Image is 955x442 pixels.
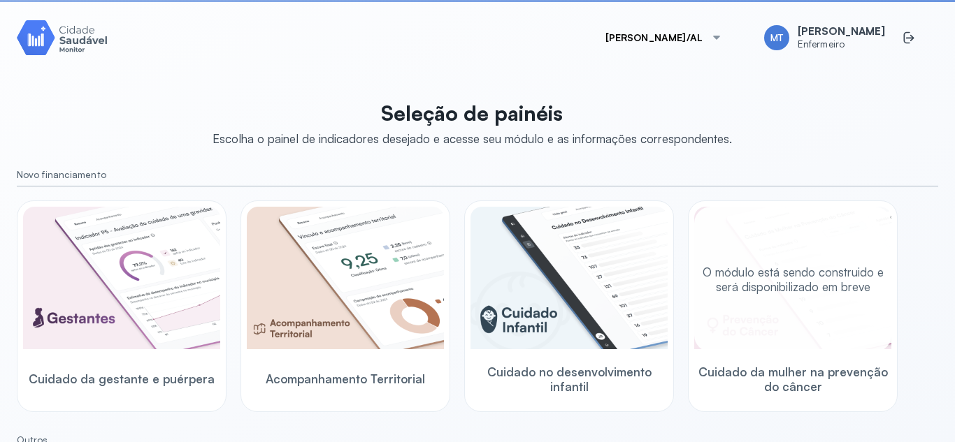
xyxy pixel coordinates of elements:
[471,207,668,349] img: child-development.png
[247,207,444,349] img: territorial-monitoring.png
[266,371,425,386] span: Acompanhamento Territorial
[798,38,885,50] span: Enfermeiro
[23,207,220,349] img: pregnants.png
[471,364,668,395] span: Cuidado no desenvolvimento infantil
[770,32,783,44] span: MT
[798,25,885,38] span: [PERSON_NAME]
[589,24,739,52] button: [PERSON_NAME]/AL
[17,169,938,181] small: Novo financiamento
[694,364,891,395] span: Cuidado da mulher na prevenção do câncer
[17,17,108,57] img: Logotipo do produto Monitor
[213,101,732,126] p: Seleção de painéis
[213,131,732,146] div: Escolha o painel de indicadores desejado e acesse seu módulo e as informações correspondentes.
[29,371,215,386] span: Cuidado da gestante e puérpera
[700,265,886,295] p: O módulo está sendo construido e será disponibilizado em breve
